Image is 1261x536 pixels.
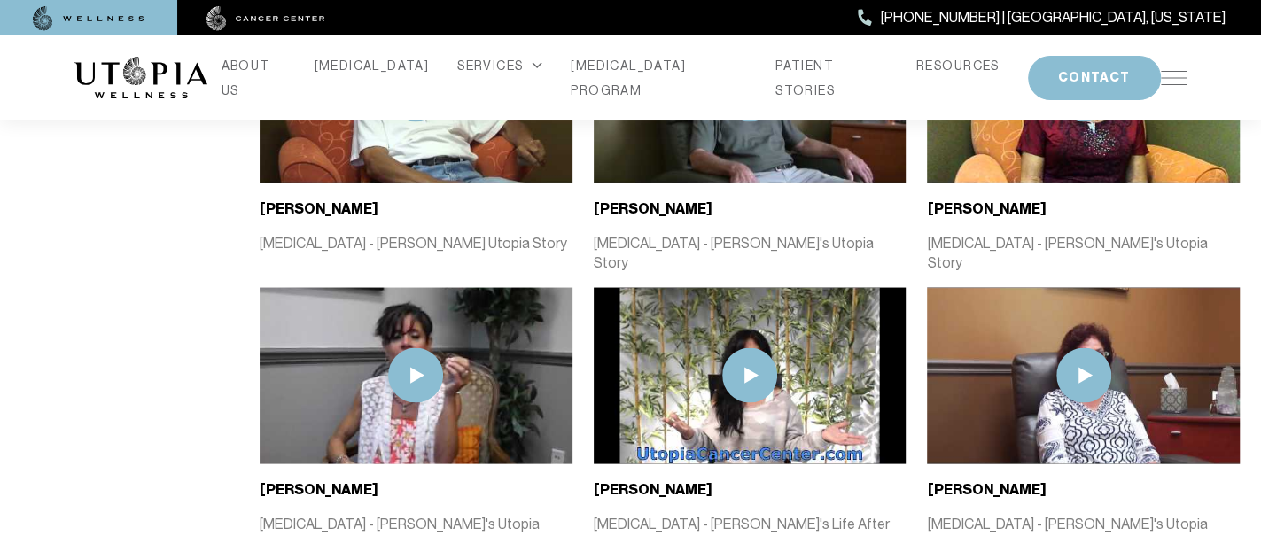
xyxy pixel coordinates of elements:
[722,347,777,402] img: play icon
[388,347,443,402] img: play icon
[260,480,378,497] b: [PERSON_NAME]
[260,233,572,253] p: [MEDICAL_DATA] - [PERSON_NAME] Utopia Story
[260,287,572,462] img: thumbnail
[927,199,1046,216] b: [PERSON_NAME]
[775,53,888,103] a: PATIENT STORIES
[881,6,1226,29] span: [PHONE_NUMBER] | [GEOGRAPHIC_DATA], [US_STATE]
[594,480,712,497] b: [PERSON_NAME]
[222,53,286,103] a: ABOUT US
[1028,56,1161,100] button: CONTACT
[916,53,1000,78] a: RESOURCES
[594,233,907,274] p: [MEDICAL_DATA] - [PERSON_NAME]'s Utopia Story
[571,53,747,103] a: [MEDICAL_DATA] PROGRAM
[927,480,1046,497] b: [PERSON_NAME]
[74,57,207,99] img: logo
[457,53,542,78] div: SERVICES
[206,6,325,31] img: cancer center
[1056,347,1111,402] img: play icon
[594,199,712,216] b: [PERSON_NAME]
[260,199,378,216] b: [PERSON_NAME]
[315,53,430,78] a: [MEDICAL_DATA]
[33,6,144,31] img: wellness
[594,287,907,462] img: thumbnail
[858,6,1226,29] a: [PHONE_NUMBER] | [GEOGRAPHIC_DATA], [US_STATE]
[1161,71,1187,85] img: icon-hamburger
[927,233,1240,274] p: [MEDICAL_DATA] - [PERSON_NAME]'s Utopia Story
[927,287,1240,462] img: thumbnail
